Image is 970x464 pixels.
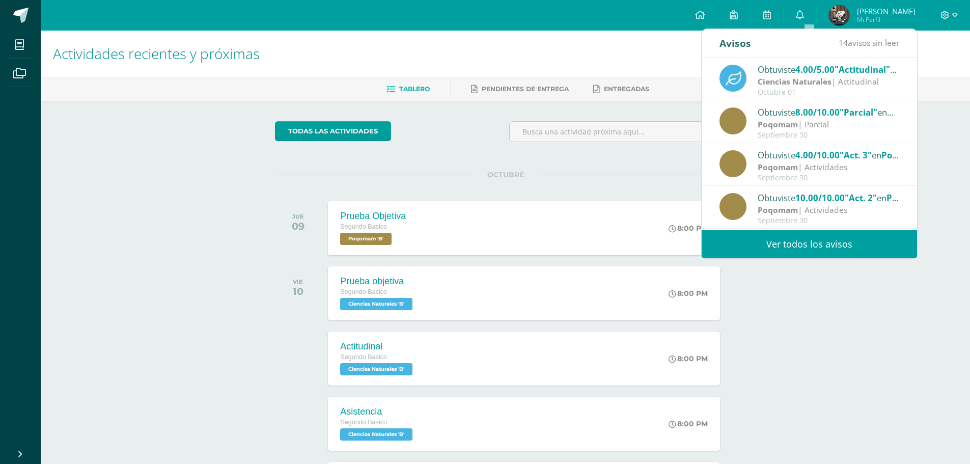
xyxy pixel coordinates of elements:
a: todas las Actividades [275,121,391,141]
span: OCTUBRE [471,170,540,179]
div: 8:00 PM [669,419,708,428]
div: Obtuviste en [758,63,899,76]
span: Segundo Basico [340,353,387,361]
div: Septiembre 30 [758,174,899,182]
span: Actividades recientes y próximas [53,44,260,63]
div: Asistencia [340,406,415,417]
div: Obtuviste en [758,191,899,204]
div: Octubre 01 [758,88,899,97]
span: Segundo Basico [340,288,387,295]
div: Septiembre 30 [758,216,899,225]
div: JUE [292,213,304,220]
span: Ciencias Naturales 'B' [340,298,412,310]
a: Pendientes de entrega [471,81,569,97]
div: | Actividades [758,161,899,173]
strong: Ciencias Naturales [758,76,832,87]
div: 09 [292,220,304,232]
span: [PERSON_NAME] [857,6,916,16]
span: Pendientes de entrega [482,85,569,93]
div: Septiembre 30 [758,131,899,140]
span: Entregadas [604,85,649,93]
span: Segundo Basico [340,223,387,230]
div: VIE [293,278,303,285]
input: Busca una actividad próxima aquí... [510,122,735,142]
a: Ver todos los avisos [702,230,917,258]
div: Actitudinal [340,341,415,352]
span: Segundo Basico [340,419,387,426]
span: Tablero [399,85,430,93]
span: 14 [839,37,848,48]
span: 8.00/10.00 [795,106,840,118]
strong: Poqomam [758,161,798,173]
div: 10 [293,285,303,297]
div: Prueba Objetiva [340,211,406,222]
span: Poqomam 'B' [340,233,392,245]
span: "Actitudinal" [835,64,897,75]
div: 8:00 PM [669,224,708,233]
span: Poqomam [881,149,924,161]
span: avisos sin leer [839,37,899,48]
span: Ciencias Naturales 'B' [340,363,412,375]
div: | Parcial [758,119,899,130]
span: 4.00/10.00 [795,149,840,161]
img: 5116a5122174d5d7d94f330787f2560a.png [829,5,849,25]
div: Avisos [719,29,751,57]
span: 10.00/10.00 [795,192,845,204]
div: Obtuviste en [758,105,899,119]
div: | Actividades [758,204,899,216]
span: 4.00/5.00 [795,64,835,75]
span: "Act. 3" [840,149,872,161]
span: Poqomam [886,192,929,204]
div: 8:00 PM [669,354,708,363]
strong: Poqomam [758,204,798,215]
a: Tablero [386,81,430,97]
span: Ciencias Naturales 'B' [340,428,412,441]
span: "Act. 2" [845,192,877,204]
span: "Parcial" [840,106,877,118]
div: | Actitudinal [758,76,899,88]
a: Entregadas [593,81,649,97]
strong: Poqomam [758,119,798,130]
div: Obtuviste en [758,148,899,161]
div: 8:00 PM [669,289,708,298]
span: Mi Perfil [857,15,916,24]
div: Prueba objetiva [340,276,415,287]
